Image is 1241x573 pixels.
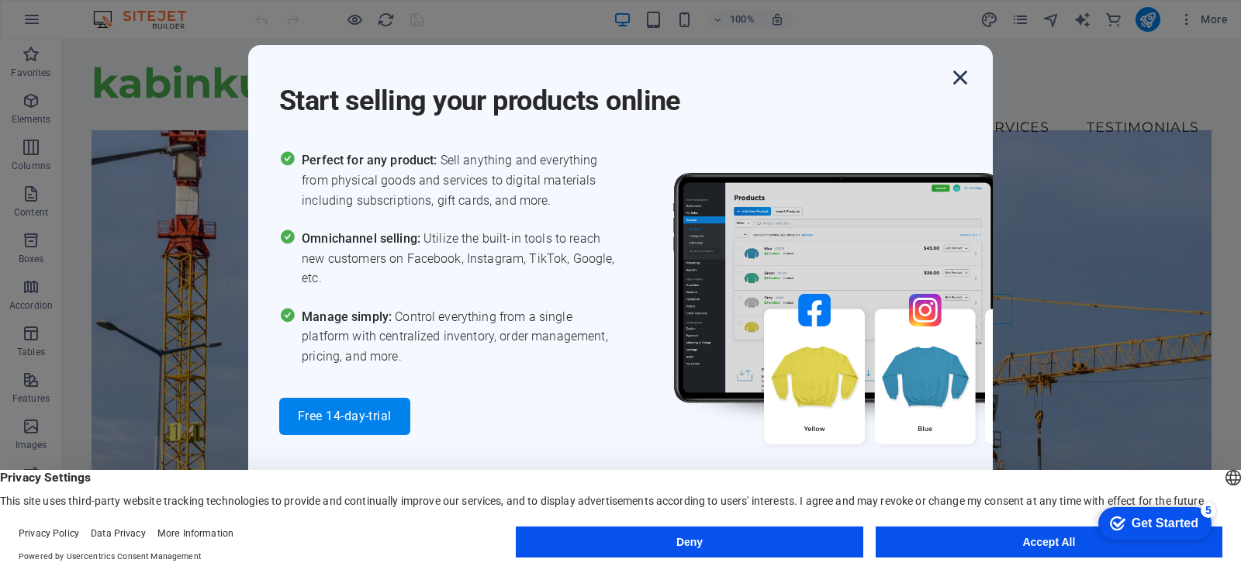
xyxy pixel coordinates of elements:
[36,507,55,511] button: 3
[302,153,440,167] span: Perfect for any product:
[302,309,395,324] span: Manage simply:
[36,488,55,492] button: 2
[302,231,423,246] span: Omnichannel selling:
[648,150,1113,489] img: promo_image.png
[279,64,946,119] h1: Start selling your products online
[302,229,620,288] span: Utilize the built-in tools to reach new customers on Facebook, Instagram, TikTok, Google, etc.
[9,8,122,40] div: Get Started 5 items remaining, 0% complete
[42,17,109,31] div: Get Started
[111,3,126,19] div: 5
[36,470,55,474] button: 1
[279,398,410,435] button: Free 14-day-trial
[302,307,620,367] span: Control everything from a single platform with centralized inventory, order management, pricing, ...
[302,150,620,210] span: Sell anything and everything from physical goods and services to digital materials including subs...
[298,410,392,423] span: Free 14-day-trial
